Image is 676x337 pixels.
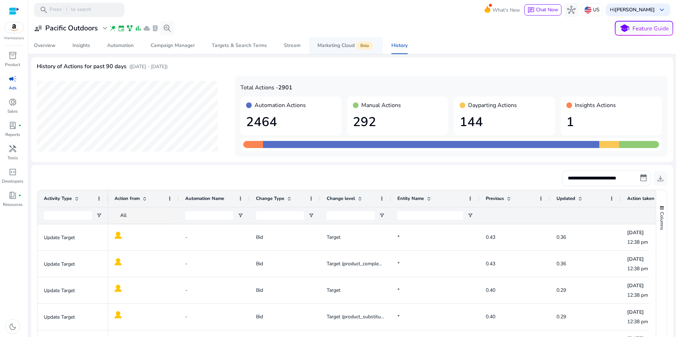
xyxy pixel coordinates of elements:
[34,24,42,32] span: user_attributes
[256,260,263,267] span: Bid
[460,114,549,130] h1: 144
[619,23,630,34] span: school
[536,6,558,13] span: Chat Now
[120,212,127,219] span: All
[528,7,535,14] span: chat
[135,25,142,32] span: bar_chart
[5,61,20,68] p: Product
[468,102,517,109] h4: Dayparting Actions
[72,43,90,48] div: Insights
[44,230,102,245] p: Update Target
[361,102,401,109] h4: Manual Actions
[659,212,665,230] span: Columns
[246,114,336,130] h1: 2464
[185,195,224,202] span: Automation Name
[9,85,17,91] p: Ads
[8,323,17,331] span: dark_mode
[486,260,495,267] span: 0.43
[327,195,355,202] span: Change level
[7,108,18,114] p: Sales
[44,283,102,298] p: Update Target
[653,171,668,185] button: download
[96,213,102,218] button: Open Filter Menu
[391,43,408,48] div: History
[593,4,600,16] p: US
[4,36,24,41] p: Marketplace
[327,234,340,241] span: Target
[109,25,116,32] span: wand_stars
[327,287,340,294] span: Target
[49,6,91,14] p: Press to search
[658,6,666,14] span: keyboard_arrow_down
[556,260,566,267] span: 0.36
[308,213,314,218] button: Open Filter Menu
[327,211,375,220] input: Change level Filter Input
[486,287,495,294] span: 0.40
[327,260,394,267] span: Target (product_complements)
[151,43,195,48] div: Campaign Manager
[115,195,140,202] span: Action from
[256,313,263,320] span: Bid
[397,195,424,202] span: Entity Name
[8,75,17,83] span: campaign
[185,260,187,267] span: -
[107,43,134,48] div: Automation
[44,310,102,324] p: Update Target
[356,41,373,50] span: Beta
[467,213,473,218] button: Open Filter Menu
[185,211,233,220] input: Automation Name Filter Input
[556,234,566,241] span: 0.36
[5,131,20,138] p: Reports
[101,24,109,32] span: expand_more
[493,4,520,16] span: What's New
[185,313,187,320] span: -
[615,6,655,13] b: [PERSON_NAME]
[115,258,122,265] img: manual.svg
[564,3,578,17] button: hub
[185,287,187,294] span: -
[45,24,98,32] h3: Pacific Outdoors
[163,24,171,32] span: search_insights
[18,124,21,127] span: fiber_manual_record
[143,25,150,32] span: cloud
[238,213,243,218] button: Open Filter Menu
[7,155,18,161] p: Tools
[615,21,673,36] button: schoolFeature Guide
[633,24,669,33] p: Feature Guide
[256,195,284,202] span: Change Type
[610,7,655,12] p: Hi
[486,313,495,320] span: 0.40
[327,313,389,320] span: Target (product_substitutes)
[2,178,23,184] p: Developers
[556,313,566,320] span: 0.29
[185,234,187,241] span: -
[256,234,263,241] span: Bid
[18,194,21,197] span: fiber_manual_record
[160,21,174,35] button: search_insights
[627,195,661,202] span: Action taken on
[37,63,127,70] h4: History of Actions for past 90 days
[353,114,443,130] h1: 292
[486,195,504,202] span: Previous
[8,51,17,60] span: inventory_2
[118,25,125,32] span: event
[524,4,561,16] button: chatChat Now
[40,6,48,14] span: search
[556,287,566,294] span: 0.29
[115,285,122,292] img: manual.svg
[126,25,133,32] span: family_history
[44,257,102,271] p: Update Target
[115,232,122,239] img: manual.svg
[8,98,17,106] span: donut_small
[256,211,304,220] input: Change Type Filter Input
[255,102,306,109] h4: Automation Actions
[115,311,122,318] img: manual.svg
[8,168,17,176] span: code_blocks
[240,84,662,91] h4: Total Actions -
[397,211,463,220] input: Entity Name Filter Input
[44,195,72,202] span: Activity Type
[44,211,92,220] input: Activity Type Filter Input
[379,213,385,218] button: Open Filter Menu
[8,121,17,130] span: lab_profile
[278,84,292,91] b: 2901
